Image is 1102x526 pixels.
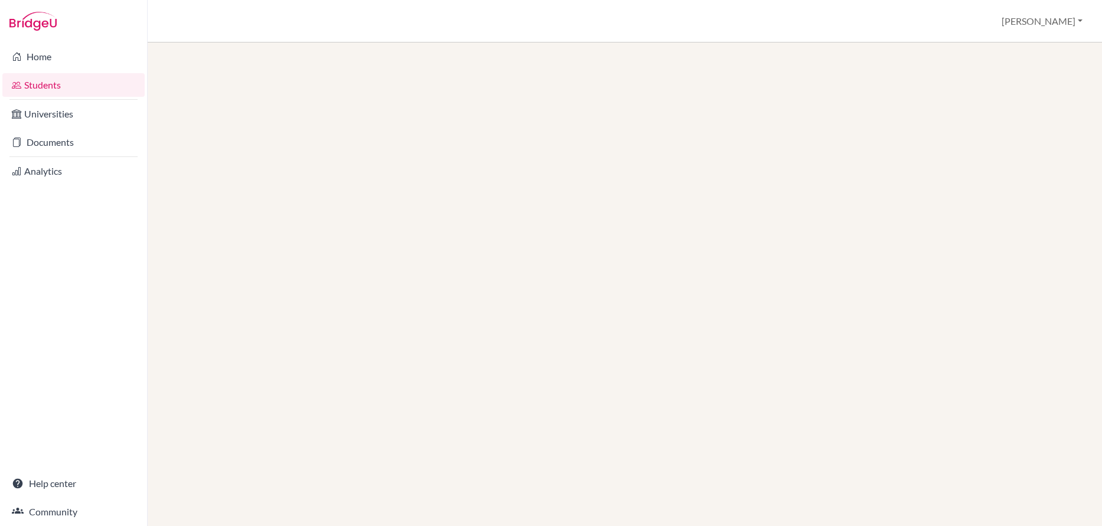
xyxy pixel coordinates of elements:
[2,500,145,524] a: Community
[2,472,145,495] a: Help center
[9,12,57,31] img: Bridge-U
[2,159,145,183] a: Analytics
[2,45,145,68] a: Home
[2,73,145,97] a: Students
[2,130,145,154] a: Documents
[996,10,1088,32] button: [PERSON_NAME]
[2,102,145,126] a: Universities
